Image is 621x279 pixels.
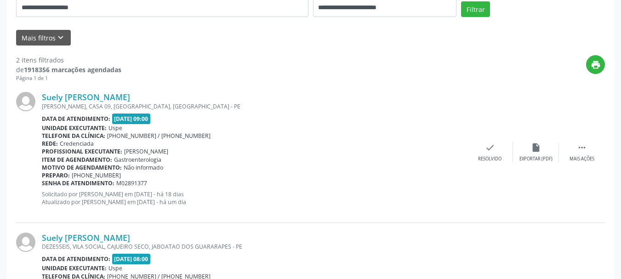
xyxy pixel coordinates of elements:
[108,264,122,272] span: Uspe
[114,156,161,164] span: Gastroenterologia
[42,243,467,251] div: DEZESSEIS, VILA SOCIAL, CAJUEIRO SECO, JABOATAO DOS GUARARAPES - PE
[56,33,66,43] i: keyboard_arrow_down
[16,74,121,82] div: Página 1 de 1
[42,148,122,155] b: Profissional executante:
[16,30,71,46] button: Mais filtroskeyboard_arrow_down
[42,264,107,272] b: Unidade executante:
[16,55,121,65] div: 2 itens filtrados
[42,233,130,243] a: Suely [PERSON_NAME]
[16,233,35,252] img: img
[124,164,163,171] span: Não informado
[112,114,151,124] span: [DATE] 09:00
[107,132,211,140] span: [PHONE_NUMBER] / [PHONE_NUMBER]
[42,124,107,132] b: Unidade executante:
[42,171,70,179] b: Preparo:
[108,124,122,132] span: Uspe
[42,132,105,140] b: Telefone da clínica:
[42,92,130,102] a: Suely [PERSON_NAME]
[42,140,58,148] b: Rede:
[591,60,601,70] i: print
[42,255,110,263] b: Data de atendimento:
[485,142,495,153] i: check
[42,190,467,206] p: Solicitado por [PERSON_NAME] em [DATE] - há 18 dias Atualizado por [PERSON_NAME] em [DATE] - há u...
[124,148,168,155] span: [PERSON_NAME]
[461,1,490,17] button: Filtrar
[24,65,121,74] strong: 1918356 marcações agendadas
[42,179,114,187] b: Senha de atendimento:
[42,102,467,110] div: [PERSON_NAME], CASA 09, [GEOGRAPHIC_DATA], [GEOGRAPHIC_DATA] - PE
[531,142,541,153] i: insert_drive_file
[577,142,587,153] i: 
[60,140,94,148] span: Credenciada
[478,156,501,162] div: Resolvido
[42,156,112,164] b: Item de agendamento:
[519,156,553,162] div: Exportar (PDF)
[570,156,594,162] div: Mais ações
[72,171,121,179] span: [PHONE_NUMBER]
[112,254,151,264] span: [DATE] 08:00
[586,55,605,74] button: print
[42,115,110,123] b: Data de atendimento:
[16,65,121,74] div: de
[116,179,147,187] span: M02891377
[42,164,122,171] b: Motivo de agendamento:
[16,92,35,111] img: img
